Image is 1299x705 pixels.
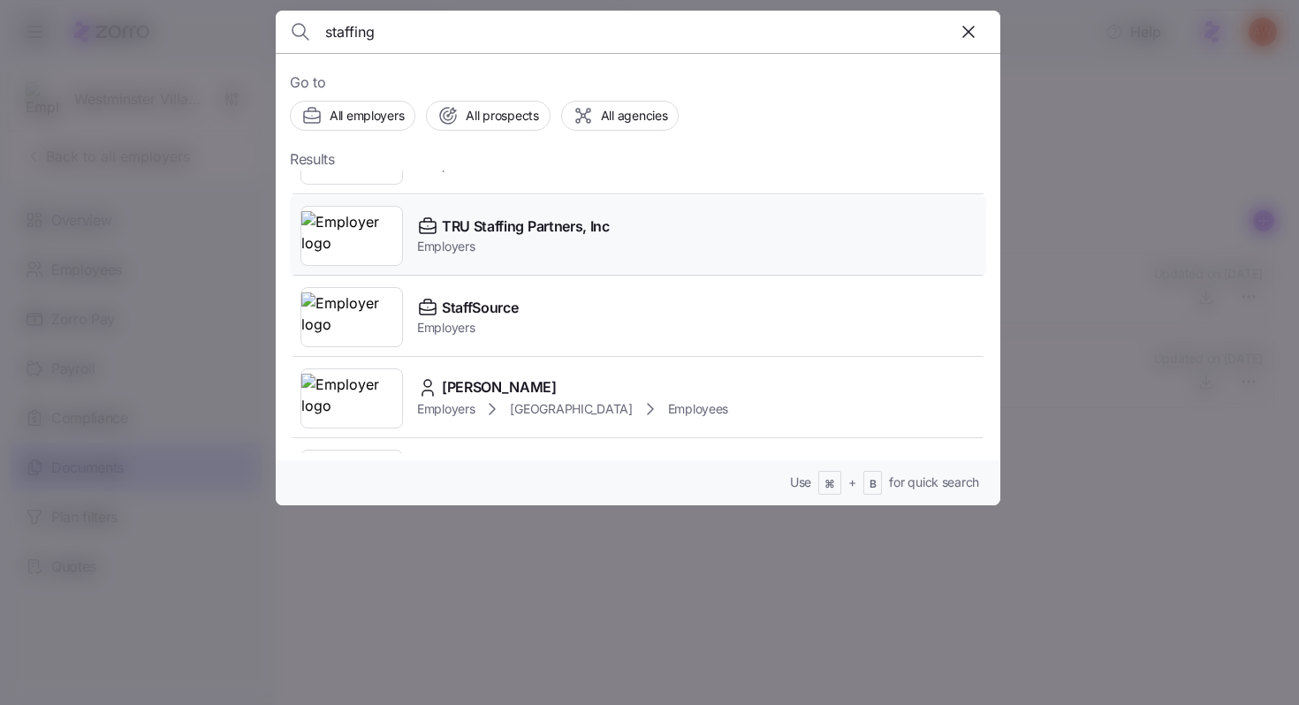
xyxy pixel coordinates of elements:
[301,211,402,261] img: Employer logo
[290,101,415,131] button: All employers
[442,376,557,398] span: [PERSON_NAME]
[301,374,402,423] img: Employer logo
[824,477,835,492] span: ⌘
[442,297,518,319] span: StaffSource
[290,148,335,171] span: Results
[417,400,475,418] span: Employers
[790,474,811,491] span: Use
[301,292,402,342] img: Employer logo
[848,474,856,491] span: +
[417,238,610,255] span: Employers
[870,477,877,492] span: B
[426,101,550,131] button: All prospects
[510,400,632,418] span: [GEOGRAPHIC_DATA]
[601,107,668,125] span: All agencies
[330,107,404,125] span: All employers
[442,216,610,238] span: TRU Staffing Partners, Inc
[668,400,728,418] span: Employees
[417,319,518,337] span: Employers
[466,107,538,125] span: All prospects
[290,72,986,94] span: Go to
[889,474,979,491] span: for quick search
[561,101,680,131] button: All agencies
